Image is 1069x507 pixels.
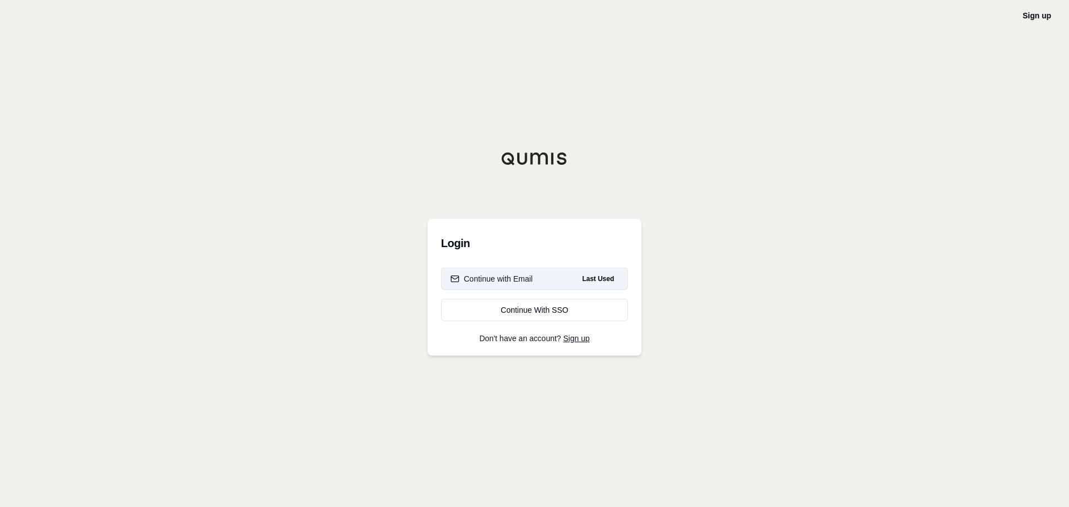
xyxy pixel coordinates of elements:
[1023,11,1051,20] a: Sign up
[450,304,619,316] div: Continue With SSO
[450,273,533,284] div: Continue with Email
[441,232,628,254] h3: Login
[501,152,568,165] img: Qumis
[563,334,590,343] a: Sign up
[441,334,628,342] p: Don't have an account?
[441,299,628,321] a: Continue With SSO
[578,272,619,286] span: Last Used
[441,268,628,290] button: Continue with EmailLast Used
